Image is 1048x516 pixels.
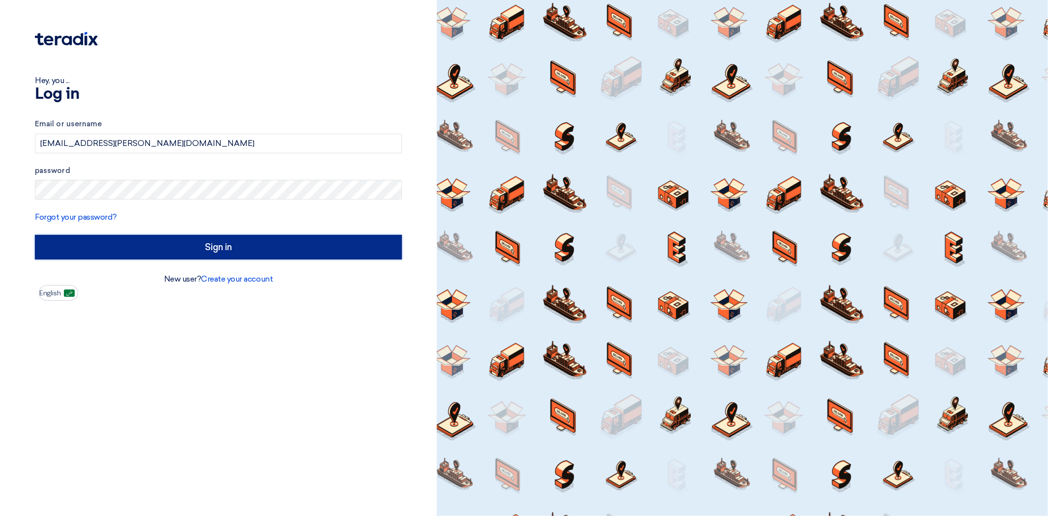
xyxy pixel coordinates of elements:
font: Hey, you ... [35,76,69,85]
font: Log in [35,86,79,102]
font: Email or username [35,119,102,128]
a: Forgot your password? [35,212,117,222]
font: English [39,289,61,297]
font: password [35,166,70,175]
font: New user? [164,274,201,284]
a: Create your account [201,274,273,284]
input: Sign in [35,235,402,259]
img: Teradix logo [35,32,98,46]
input: Enter your business email or username [35,134,402,153]
button: English [39,285,78,301]
img: ar-AR.png [64,289,75,297]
